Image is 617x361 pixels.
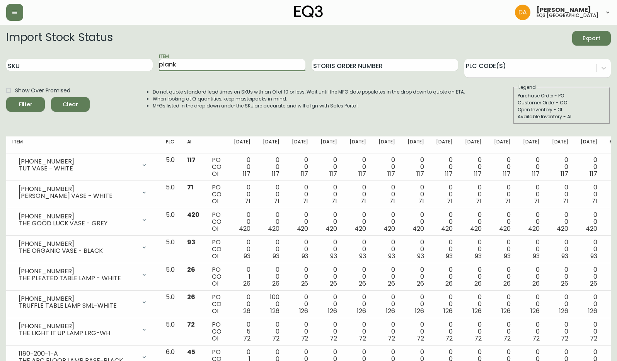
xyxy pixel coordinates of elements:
[320,184,337,205] div: 0 0
[561,279,568,288] span: 26
[503,334,511,343] span: 72
[234,157,251,177] div: 0 0
[357,307,366,315] span: 126
[153,102,465,109] li: MFGs listed in the drop down under the SKU are accurate and will align with Sales Portal.
[234,321,251,342] div: 0 5
[303,197,308,206] span: 71
[6,97,45,112] button: Filter
[416,169,424,178] span: 117
[534,197,540,206] span: 71
[228,136,257,153] th: [DATE]
[552,266,569,287] div: 0 0
[234,184,251,205] div: 0 0
[6,31,112,46] h2: Import Stock Status
[320,266,337,287] div: 0 0
[314,136,343,153] th: [DATE]
[537,13,598,18] h5: eq3 [GEOGRAPHIC_DATA]
[499,224,511,233] span: 420
[349,157,366,177] div: 0 0
[349,321,366,342] div: 0 0
[494,184,511,205] div: 0 0
[181,136,206,153] th: AI
[263,294,280,315] div: 100 0
[465,184,482,205] div: 0 0
[234,211,251,232] div: 0 0
[292,294,308,315] div: 0 0
[494,239,511,260] div: 0 0
[417,252,424,261] span: 93
[378,211,395,232] div: 0 0
[286,136,315,153] th: [DATE]
[561,252,568,261] span: 93
[212,294,222,315] div: PO CO
[388,279,395,288] span: 26
[19,165,136,172] div: TUT VASE - WHITE
[559,307,568,315] span: 126
[445,169,453,178] span: 117
[407,184,424,205] div: 0 0
[574,136,603,153] th: [DATE]
[590,252,597,261] span: 93
[443,307,453,315] span: 126
[274,197,280,206] span: 71
[268,224,280,233] span: 420
[245,197,251,206] span: 71
[263,184,280,205] div: 0 0
[349,211,366,232] div: 0 0
[187,183,193,192] span: 71
[552,239,569,260] div: 0 0
[212,224,218,233] span: OI
[212,307,218,315] span: OI
[436,294,453,315] div: 0 0
[562,197,568,206] span: 71
[494,321,511,342] div: 0 0
[412,224,424,233] span: 420
[503,279,511,288] span: 26
[160,181,181,208] td: 5.0
[243,279,251,288] span: 26
[358,169,366,178] span: 117
[355,224,366,233] span: 420
[212,184,222,205] div: PO CO
[389,197,395,206] span: 71
[187,210,199,219] span: 420
[263,157,280,177] div: 0 0
[349,239,366,260] div: 0 0
[523,239,540,260] div: 0 0
[19,275,136,282] div: THE PLEATED TABLE LAMP - WHITE
[212,321,222,342] div: PO CO
[417,334,424,343] span: 72
[320,211,337,232] div: 0 0
[505,197,511,206] span: 71
[320,321,337,342] div: 0 0
[320,294,337,315] div: 0 0
[19,192,136,199] div: [PERSON_NAME] VASE - WHITE
[160,263,181,291] td: 5.0
[588,307,597,315] span: 126
[326,224,337,233] span: 420
[302,252,308,261] span: 93
[292,239,308,260] div: 0 0
[212,239,222,260] div: PO CO
[470,224,482,233] span: 420
[12,157,153,174] div: [PHONE_NUMBER]TUT VASE - WHITE
[581,184,597,205] div: 0 0
[187,155,196,164] span: 117
[234,294,251,315] div: 0 0
[552,321,569,342] div: 0 0
[378,266,395,287] div: 0 0
[407,294,424,315] div: 0 0
[19,323,136,330] div: [PHONE_NUMBER]
[378,184,395,205] div: 0 0
[212,169,218,178] span: OI
[518,92,606,99] div: Purchase Order - PO
[387,169,395,178] span: 117
[537,7,591,13] span: [PERSON_NAME]
[320,157,337,177] div: 0 0
[212,279,218,288] span: OI
[465,294,482,315] div: 0 0
[523,184,540,205] div: 0 0
[407,239,424,260] div: 0 0
[436,184,453,205] div: 0 0
[292,211,308,232] div: 0 0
